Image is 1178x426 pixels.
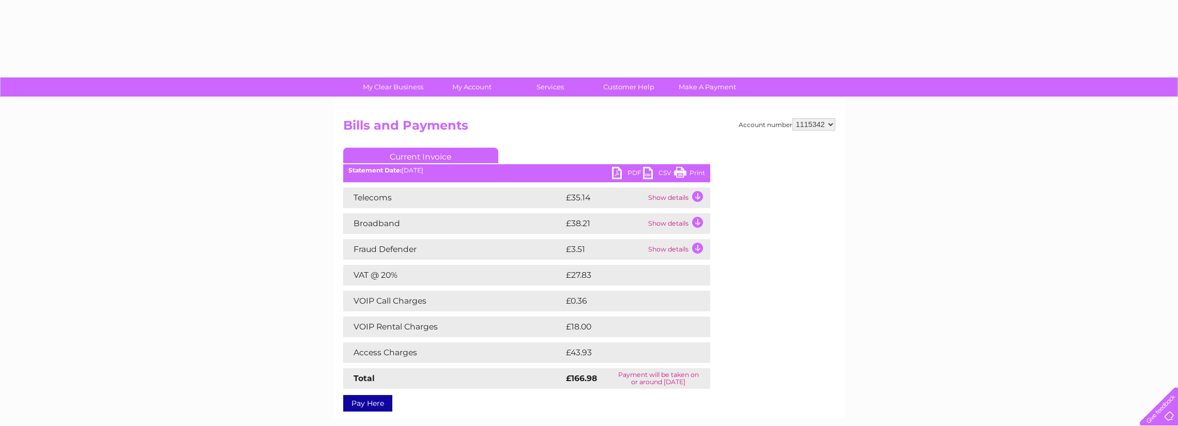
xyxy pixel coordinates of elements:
[563,291,686,311] td: £0.36
[586,77,671,97] a: Customer Help
[739,118,835,131] div: Account number
[343,265,563,286] td: VAT @ 20%
[665,77,750,97] a: Make A Payment
[646,239,710,260] td: Show details
[646,213,710,234] td: Show details
[343,213,563,234] td: Broadband
[429,77,514,97] a: My Account
[646,187,710,208] td: Show details
[612,167,643,182] a: PDF
[343,395,392,412] a: Pay Here
[563,265,689,286] td: £27.83
[643,167,674,182] a: CSV
[563,317,689,337] td: £18.00
[607,368,710,389] td: Payment will be taken on or around [DATE]
[566,373,597,383] strong: £166.98
[508,77,593,97] a: Services
[343,317,563,337] td: VOIP Rental Charges
[343,148,498,163] a: Current Invoice
[563,187,646,208] td: £35.14
[350,77,436,97] a: My Clear Business
[343,291,563,311] td: VOIP Call Charges
[343,342,563,363] td: Access Charges
[563,213,646,234] td: £38.21
[348,166,402,174] b: Statement Date:
[674,167,705,182] a: Print
[343,118,835,138] h2: Bills and Payments
[343,167,710,174] div: [DATE]
[563,342,689,363] td: £43.93
[343,239,563,260] td: Fraud Defender
[354,373,375,383] strong: Total
[563,239,646,260] td: £3.51
[343,187,563,208] td: Telecoms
